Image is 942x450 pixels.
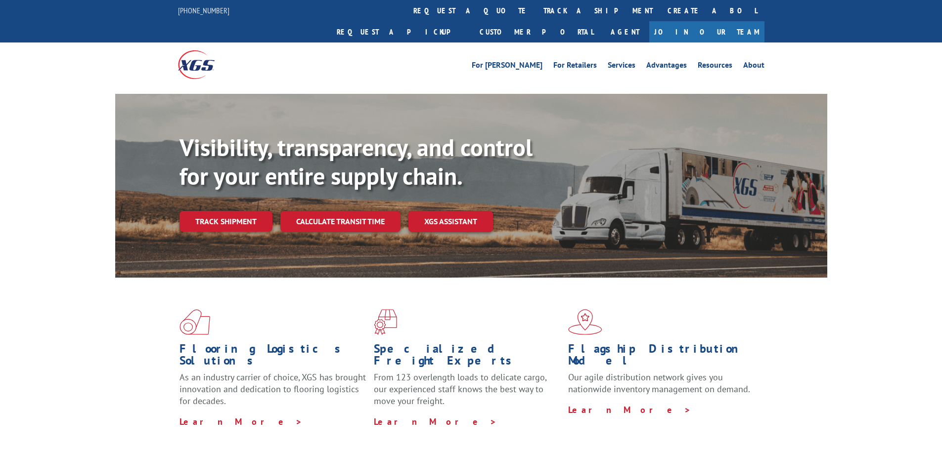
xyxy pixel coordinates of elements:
h1: Specialized Freight Experts [374,343,561,371]
a: Calculate transit time [280,211,401,232]
a: Learn More > [179,416,303,427]
a: XGS ASSISTANT [408,211,493,232]
p: From 123 overlength loads to delicate cargo, our experienced staff knows the best way to move you... [374,371,561,415]
span: As an industry carrier of choice, XGS has brought innovation and dedication to flooring logistics... [179,371,366,407]
a: Services [608,61,635,72]
a: For Retailers [553,61,597,72]
span: Our agile distribution network gives you nationwide inventory management on demand. [568,371,750,395]
img: xgs-icon-flagship-distribution-model-red [568,309,602,335]
a: Resources [698,61,732,72]
a: Advantages [646,61,687,72]
a: For [PERSON_NAME] [472,61,542,72]
a: Join Our Team [649,21,764,42]
h1: Flagship Distribution Model [568,343,755,371]
a: Learn More > [374,416,497,427]
b: Visibility, transparency, and control for your entire supply chain. [179,132,533,191]
a: Learn More > [568,404,691,415]
a: About [743,61,764,72]
a: Track shipment [179,211,272,232]
img: xgs-icon-focused-on-flooring-red [374,309,397,335]
img: xgs-icon-total-supply-chain-intelligence-red [179,309,210,335]
a: [PHONE_NUMBER] [178,5,229,15]
a: Agent [601,21,649,42]
a: Customer Portal [472,21,601,42]
a: Request a pickup [329,21,472,42]
h1: Flooring Logistics Solutions [179,343,366,371]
